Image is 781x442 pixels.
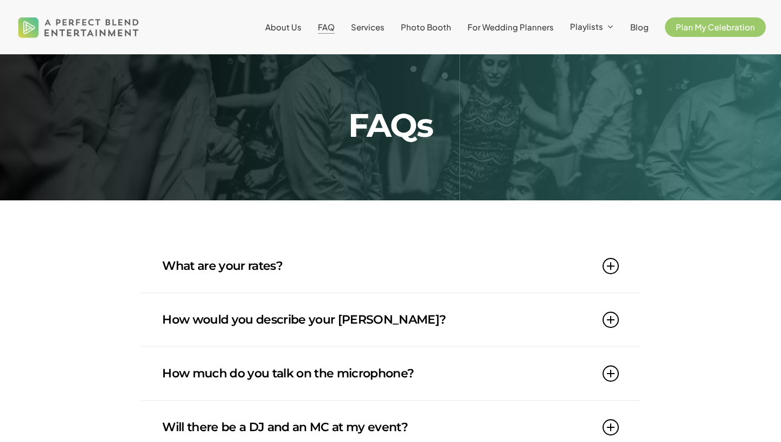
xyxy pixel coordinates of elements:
span: Services [351,22,385,32]
a: For Wedding Planners [468,23,554,31]
a: Blog [630,23,649,31]
span: Blog [630,22,649,32]
a: FAQ [318,23,335,31]
span: Playlists [570,21,603,31]
a: How would you describe your [PERSON_NAME]? [162,293,619,346]
h2: FAQs [156,109,624,142]
a: Photo Booth [401,23,451,31]
a: About Us [265,23,302,31]
a: How much do you talk on the microphone? [162,347,619,400]
span: Photo Booth [401,22,451,32]
span: Plan My Celebration [676,22,755,32]
a: Playlists [570,22,614,32]
a: Services [351,23,385,31]
span: FAQ [318,22,335,32]
a: What are your rates? [162,239,619,293]
span: About Us [265,22,302,32]
span: For Wedding Planners [468,22,554,32]
img: A Perfect Blend Entertainment [15,8,142,47]
a: Plan My Celebration [665,23,766,31]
